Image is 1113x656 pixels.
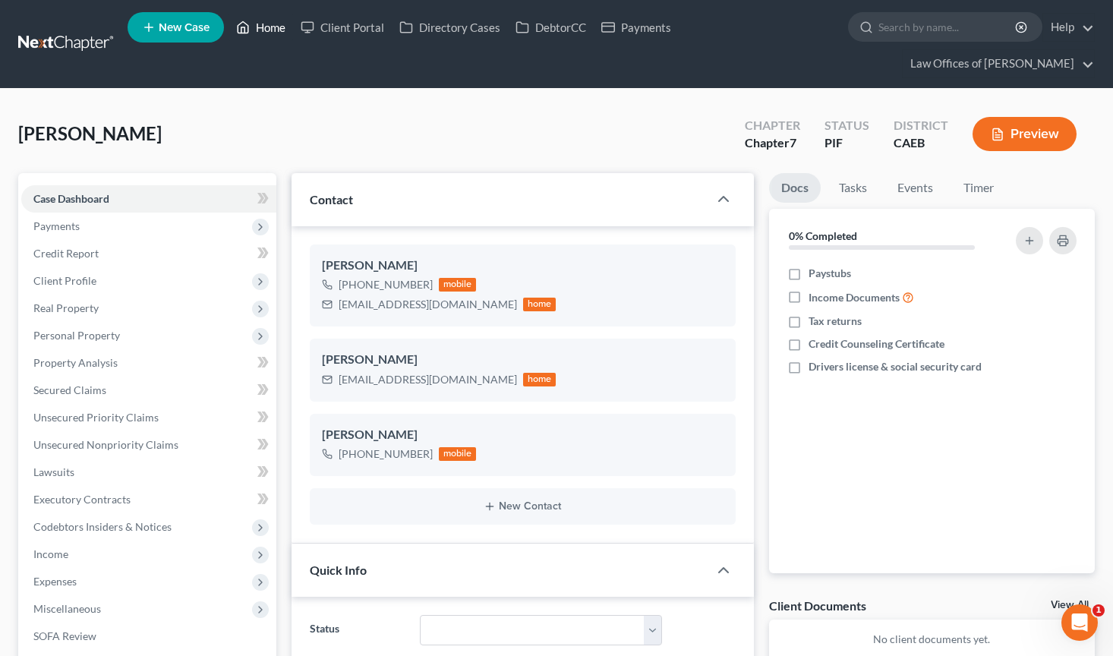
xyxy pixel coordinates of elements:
a: Secured Claims [21,377,276,404]
span: Property Analysis [33,356,118,369]
span: Miscellaneous [33,602,101,615]
div: [EMAIL_ADDRESS][DOMAIN_NAME] [339,372,517,387]
div: [PERSON_NAME] [322,426,724,444]
a: DebtorCC [508,14,594,41]
span: Drivers license & social security card [809,359,982,374]
a: Executory Contracts [21,486,276,513]
span: Unsecured Nonpriority Claims [33,438,178,451]
div: home [523,298,556,311]
span: Real Property [33,301,99,314]
div: [PERSON_NAME] [322,257,724,275]
div: [PHONE_NUMBER] [339,446,433,462]
a: Unsecured Priority Claims [21,404,276,431]
div: [PERSON_NAME] [322,351,724,369]
div: Chapter [745,134,800,152]
div: home [523,373,556,386]
div: [EMAIL_ADDRESS][DOMAIN_NAME] [339,297,517,312]
a: Home [229,14,293,41]
a: Docs [769,173,821,203]
a: Timer [951,173,1006,203]
div: [PHONE_NUMBER] [339,277,433,292]
span: SOFA Review [33,629,96,642]
span: Contact [310,192,353,207]
a: Property Analysis [21,349,276,377]
span: New Case [159,22,210,33]
a: Events [885,173,945,203]
span: Secured Claims [33,383,106,396]
a: Lawsuits [21,459,276,486]
span: Personal Property [33,329,120,342]
span: Codebtors Insiders & Notices [33,520,172,533]
span: 7 [790,135,796,150]
span: Unsecured Priority Claims [33,411,159,424]
span: Payments [33,219,80,232]
a: SOFA Review [21,623,276,650]
div: Status [825,117,869,134]
div: CAEB [894,134,948,152]
a: Tasks [827,173,879,203]
div: PIF [825,134,869,152]
a: Case Dashboard [21,185,276,213]
div: Client Documents [769,598,866,613]
span: Lawsuits [33,465,74,478]
div: Chapter [745,117,800,134]
input: Search by name... [878,13,1017,41]
strong: 0% Completed [789,229,857,242]
button: New Contact [322,500,724,512]
span: Credit Counseling Certificate [809,336,944,352]
a: Help [1043,14,1094,41]
span: 1 [1093,604,1105,617]
span: Case Dashboard [33,192,109,205]
label: Status [302,615,412,645]
p: No client documents yet. [781,632,1083,647]
button: Preview [973,117,1077,151]
a: Payments [594,14,679,41]
span: Client Profile [33,274,96,287]
span: Income [33,547,68,560]
span: Quick Info [310,563,367,577]
a: Credit Report [21,240,276,267]
span: Income Documents [809,290,900,305]
div: mobile [439,278,477,292]
span: Paystubs [809,266,851,281]
div: District [894,117,948,134]
span: Expenses [33,575,77,588]
iframe: Intercom live chat [1061,604,1098,641]
span: Tax returns [809,314,862,329]
a: Directory Cases [392,14,508,41]
a: Unsecured Nonpriority Claims [21,431,276,459]
span: [PERSON_NAME] [18,122,162,144]
div: mobile [439,447,477,461]
span: Credit Report [33,247,99,260]
span: Executory Contracts [33,493,131,506]
a: View All [1051,600,1089,610]
a: Client Portal [293,14,392,41]
a: Law Offices of [PERSON_NAME] [903,50,1094,77]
